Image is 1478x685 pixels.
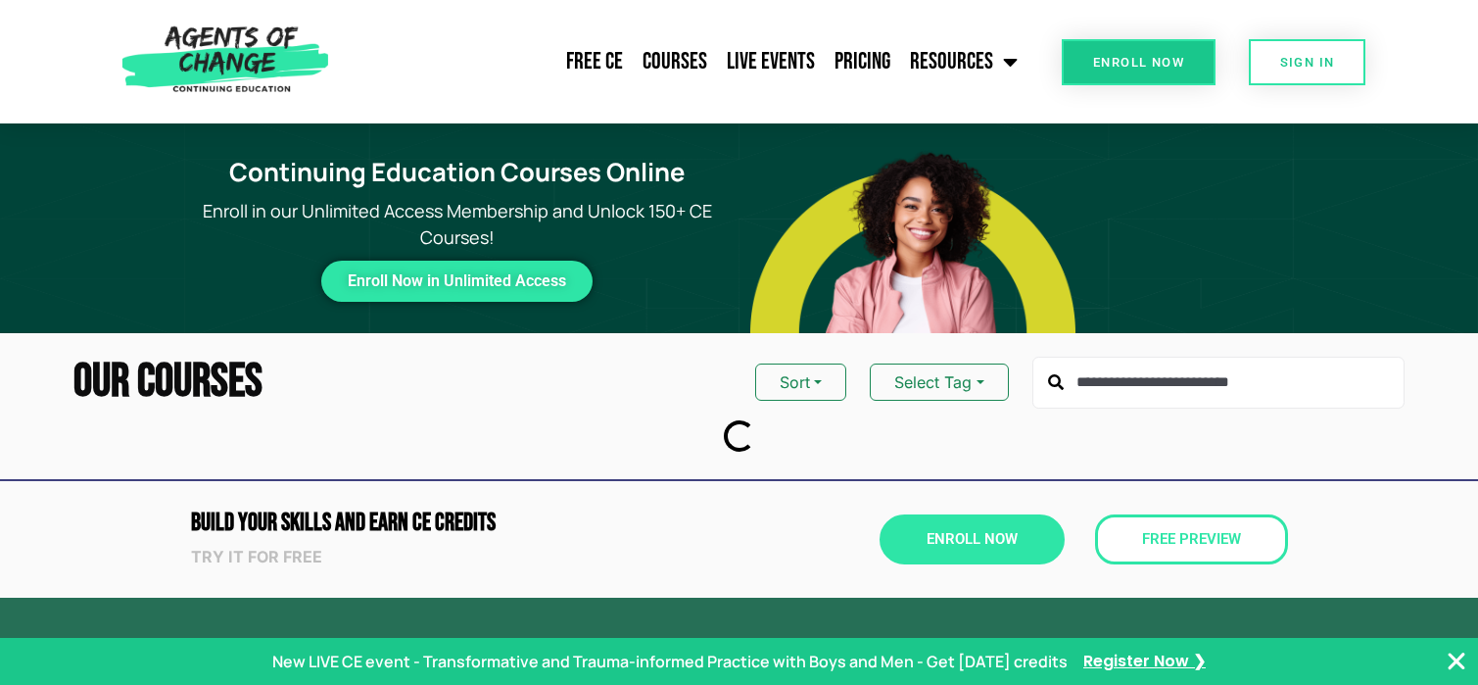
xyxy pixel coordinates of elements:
[348,276,566,286] span: Enroll Now in Unlimited Access
[1445,650,1468,673] button: Close Banner
[1280,56,1335,69] span: SIGN IN
[870,364,1008,401] button: Select Tag
[1062,39,1216,85] a: Enroll Now
[880,514,1065,564] a: Enroll Now
[1095,514,1288,564] a: Free Preview
[927,532,1018,547] span: Enroll Now
[755,364,846,401] button: Sort
[900,37,1027,86] a: Resources
[272,650,1068,673] p: New LIVE CE event - Transformative and Trauma-informed Practice with Boys and Men - Get [DATE] cr...
[321,261,593,302] a: Enroll Now in Unlimited Access
[73,359,262,406] h2: Our Courses
[187,158,728,188] h1: Continuing Education Courses Online
[175,198,739,251] p: Enroll in our Unlimited Access Membership and Unlock 150+ CE Courses!
[717,37,825,86] a: Live Events
[825,37,900,86] a: Pricing
[1083,651,1206,672] a: Register Now ❯
[556,37,633,86] a: Free CE
[338,37,1027,86] nav: Menu
[1142,532,1241,547] span: Free Preview
[633,37,717,86] a: Courses
[191,547,322,566] strong: Try it for free
[1249,39,1366,85] a: SIGN IN
[191,511,730,535] h2: Build Your Skills and Earn CE CREDITS
[1093,56,1184,69] span: Enroll Now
